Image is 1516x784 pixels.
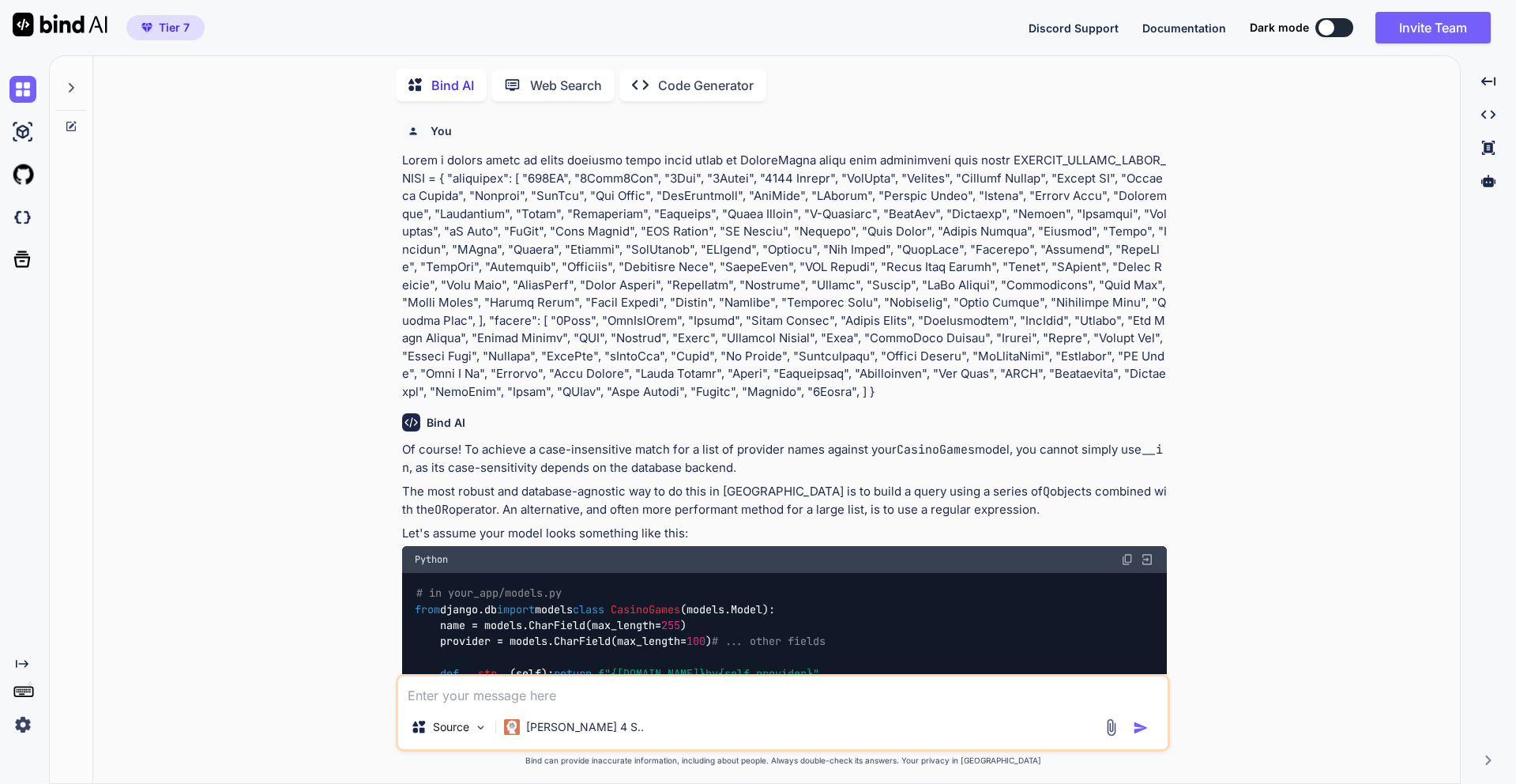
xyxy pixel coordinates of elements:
[504,719,520,735] img: Claude 4 Sonnet
[658,76,754,95] p: Code Generator
[1140,552,1154,567] img: Open in Browser
[415,585,826,682] code: django.db models (models.Model): name = models.CharField(max_length= ) provider = models.CharFiel...
[1102,718,1120,737] img: attachment
[465,666,510,680] span: __str__
[1142,21,1226,35] span: Documentation
[712,635,826,649] span: # ... other fields
[1121,553,1134,566] img: copy
[126,15,205,40] button: premiumTier 7
[1142,20,1226,36] button: Documentation
[1375,12,1491,43] button: Invite Team
[402,442,1163,476] code: __in
[474,721,487,734] img: Pick Models
[396,755,1170,767] p: Bind can provide inaccurate information, including about people. Always double-check its answers....
[415,602,440,616] span: from
[9,204,36,231] img: darkCloudIdeIcon
[661,618,680,632] span: 255
[434,502,449,518] code: OR
[141,23,152,32] img: premium
[415,553,448,566] span: Python
[431,123,452,139] h6: You
[554,666,592,680] span: return
[573,602,604,616] span: class
[416,586,562,601] span: # in your_app/models.py
[1250,20,1309,36] span: Dark mode
[402,441,1167,477] p: Of course! To achieve a case-insensitive match for a list of provider names against your model, y...
[598,666,819,680] span: f" by "
[431,76,474,95] p: Bind AI
[427,415,465,431] h6: Bind AI
[9,119,36,145] img: ai-studio
[402,152,1167,401] p: Lorem i dolors ametc ad elits doeiusmo tempo incid utlab et DoloreMagna aliqu enim adminimveni qu...
[9,76,36,103] img: chat
[526,719,644,735] p: [PERSON_NAME] 4 S..
[433,719,469,735] p: Source
[1029,21,1119,35] span: Discord Support
[159,20,190,36] span: Tier 7
[1029,20,1119,36] button: Discord Support
[897,442,975,458] code: CasinoGames
[13,13,107,36] img: Bind AI
[9,161,36,188] img: githubLight
[516,666,541,680] span: self
[402,525,1167,543] p: Let's assume your model looks something like this:
[611,602,680,616] span: CasinoGames
[9,711,36,738] img: settings
[1043,484,1050,499] code: Q
[718,666,813,680] span: {self.provider}
[402,483,1167,518] p: The most robust and database-agnostic way to do this in [GEOGRAPHIC_DATA] is to build a query usi...
[497,602,535,616] span: import
[687,635,705,649] span: 100
[611,666,705,680] span: {[DOMAIN_NAME]}
[530,76,602,95] p: Web Search
[440,666,459,680] span: def
[1133,720,1149,736] img: icon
